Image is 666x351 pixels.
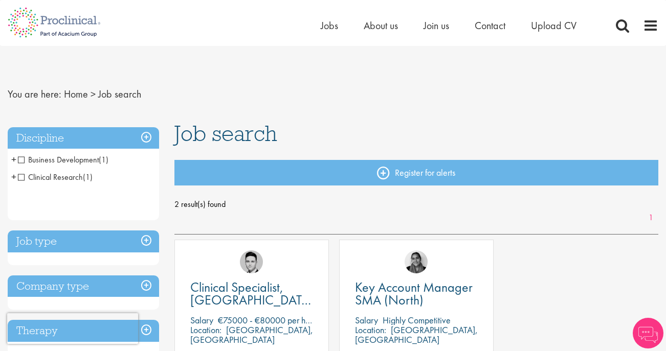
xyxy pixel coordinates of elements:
span: Clinical Specialist, [GEOGRAPHIC_DATA] - Cardiac [190,278,314,321]
span: Key Account Manager SMA (North) [355,278,473,309]
span: Job search [174,120,277,147]
span: > [91,87,96,101]
span: Business Development [18,154,99,165]
a: 1 [643,212,658,224]
span: Location: [190,324,221,336]
span: Salary [355,314,378,326]
img: Connor Lynes [240,250,263,273]
img: Anjali Parbhu [405,250,428,273]
p: [GEOGRAPHIC_DATA], [GEOGRAPHIC_DATA] [355,324,478,345]
span: You are here: [8,87,61,101]
span: (1) [83,172,93,182]
span: (1) [99,154,108,165]
p: [GEOGRAPHIC_DATA], [GEOGRAPHIC_DATA] [190,324,313,345]
iframe: reCAPTCHA [7,313,138,344]
h3: Job type [8,230,159,252]
a: Register for alerts [174,160,659,185]
span: Location: [355,324,386,336]
a: Jobs [321,19,338,32]
a: Clinical Specialist, [GEOGRAPHIC_DATA] - Cardiac [190,281,313,307]
a: Upload CV [531,19,576,32]
span: Job search [98,87,141,101]
span: + [11,169,16,184]
a: Key Account Manager SMA (North) [355,281,478,307]
h3: Company type [8,275,159,297]
a: Contact [475,19,505,32]
span: Business Development [18,154,108,165]
p: €75000 - €80000 per hour [218,314,317,326]
a: breadcrumb link [64,87,88,101]
span: Clinical Research [18,172,83,182]
a: About us [364,19,398,32]
span: 2 result(s) found [174,197,659,212]
p: Highly Competitive [383,314,451,326]
img: Chatbot [633,318,663,348]
span: Clinical Research [18,172,93,182]
span: + [11,152,16,167]
a: Join us [424,19,449,32]
h3: Discipline [8,127,159,149]
span: Salary [190,314,213,326]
